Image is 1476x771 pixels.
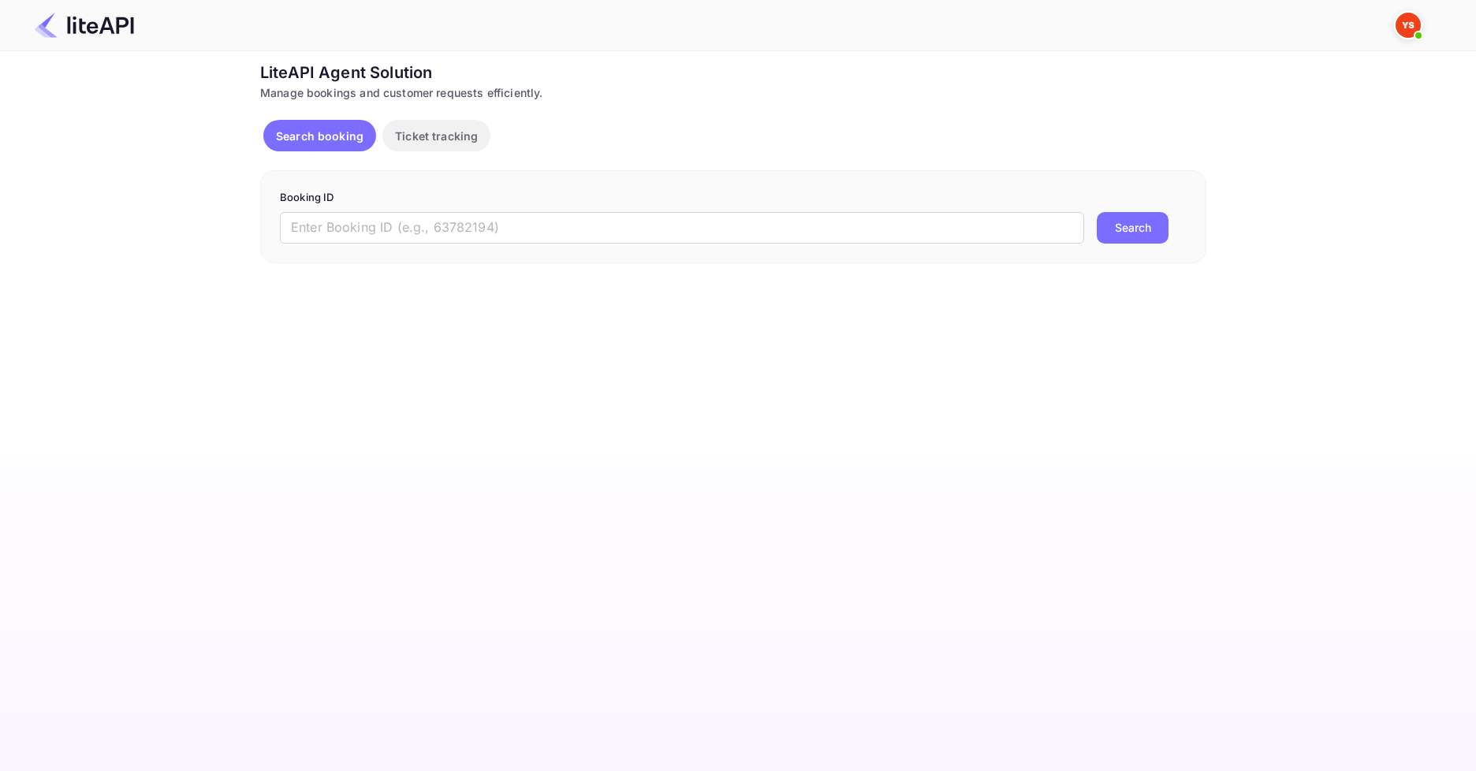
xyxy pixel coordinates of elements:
div: Manage bookings and customer requests efficiently. [260,84,1206,101]
input: Enter Booking ID (e.g., 63782194) [280,212,1084,244]
div: LiteAPI Agent Solution [260,61,1206,84]
img: LiteAPI Logo [35,13,134,38]
p: Search booking [276,128,363,144]
button: Search [1097,212,1168,244]
p: Ticket tracking [395,128,478,144]
img: Yandex Support [1396,13,1421,38]
p: Booking ID [280,190,1187,206]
